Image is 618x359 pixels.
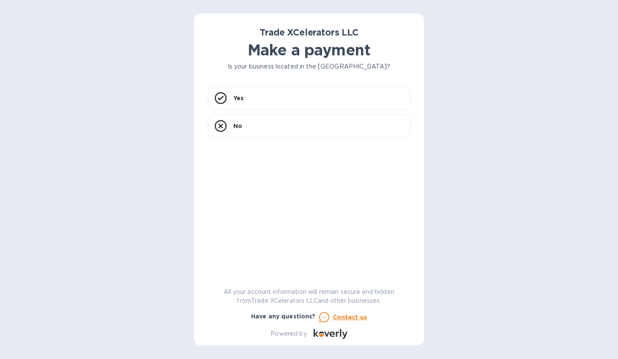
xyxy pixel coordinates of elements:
[233,122,242,130] p: No
[233,94,243,102] p: Yes
[251,313,316,320] b: Have any questions?
[208,62,410,71] p: Is your business located in the [GEOGRAPHIC_DATA]?
[208,288,410,305] p: All your account information will remain secure and hidden from Trade XCelerators LLC and other b...
[333,314,367,321] u: Contact us
[208,41,410,59] h1: Make a payment
[271,329,306,338] p: Powered by
[260,27,358,38] b: Trade XCelerators LLC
